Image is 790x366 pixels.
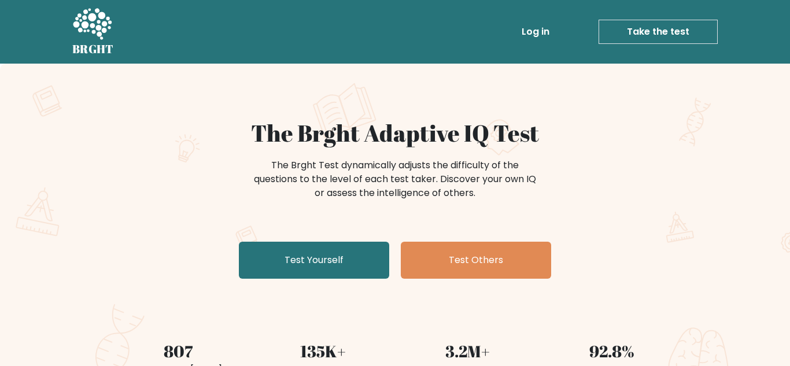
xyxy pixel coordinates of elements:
a: Test Others [401,242,551,279]
a: Test Yourself [239,242,389,279]
a: Log in [517,20,554,43]
a: Take the test [599,20,718,44]
div: The Brght Test dynamically adjusts the difficulty of the questions to the level of each test take... [250,158,540,200]
h5: BRGHT [72,42,114,56]
a: BRGHT [72,5,114,59]
h1: The Brght Adaptive IQ Test [113,119,677,147]
div: 135K+ [257,339,388,363]
div: 3.2M+ [402,339,533,363]
div: 807 [113,339,243,363]
div: 92.8% [547,339,677,363]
